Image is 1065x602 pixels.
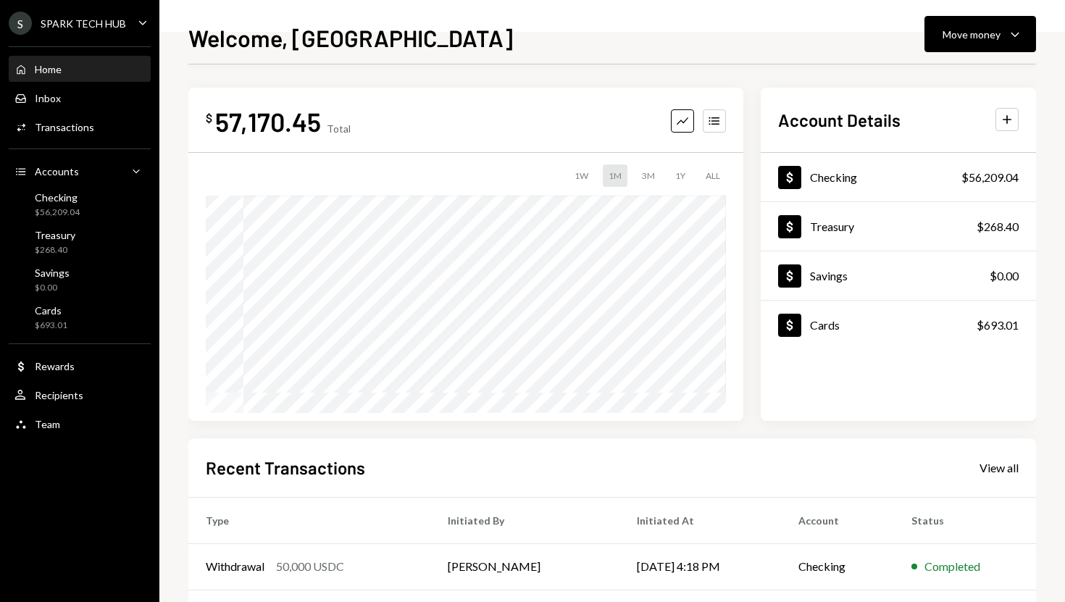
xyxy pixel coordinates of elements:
[206,558,264,575] div: Withdrawal
[35,92,61,104] div: Inbox
[188,497,430,543] th: Type
[761,202,1036,251] a: Treasury$268.40
[603,164,627,187] div: 1M
[35,389,83,401] div: Recipients
[9,225,151,259] a: Treasury$268.40
[35,206,80,219] div: $56,209.04
[977,218,1019,235] div: $268.40
[761,251,1036,300] a: Savings$0.00
[206,111,212,125] div: $
[9,12,32,35] div: S
[35,304,67,317] div: Cards
[35,63,62,75] div: Home
[35,319,67,332] div: $693.01
[276,558,344,575] div: 50,000 USDC
[9,353,151,379] a: Rewards
[961,169,1019,186] div: $56,209.04
[41,17,126,30] div: SPARK TECH HUB
[569,164,594,187] div: 1W
[810,220,854,233] div: Treasury
[700,164,726,187] div: ALL
[9,56,151,82] a: Home
[9,411,151,437] a: Team
[35,418,60,430] div: Team
[924,558,980,575] div: Completed
[9,85,151,111] a: Inbox
[35,267,70,279] div: Savings
[35,191,80,204] div: Checking
[188,23,513,52] h1: Welcome, [GEOGRAPHIC_DATA]
[781,543,893,590] td: Checking
[924,16,1036,52] button: Move money
[810,318,840,332] div: Cards
[810,269,848,283] div: Savings
[35,282,70,294] div: $0.00
[9,300,151,335] a: Cards$693.01
[980,459,1019,475] a: View all
[9,158,151,184] a: Accounts
[35,244,75,256] div: $268.40
[35,360,75,372] div: Rewards
[810,170,857,184] div: Checking
[990,267,1019,285] div: $0.00
[669,164,691,187] div: 1Y
[327,122,351,135] div: Total
[9,187,151,222] a: Checking$56,209.04
[619,543,782,590] td: [DATE] 4:18 PM
[35,121,94,133] div: Transactions
[894,497,1036,543] th: Status
[943,27,1001,42] div: Move money
[619,497,782,543] th: Initiated At
[761,301,1036,349] a: Cards$693.01
[9,382,151,408] a: Recipients
[778,108,901,132] h2: Account Details
[636,164,661,187] div: 3M
[35,229,75,241] div: Treasury
[9,114,151,140] a: Transactions
[980,461,1019,475] div: View all
[215,105,321,138] div: 57,170.45
[206,456,365,480] h2: Recent Transactions
[430,543,619,590] td: [PERSON_NAME]
[9,262,151,297] a: Savings$0.00
[35,165,79,177] div: Accounts
[761,153,1036,201] a: Checking$56,209.04
[977,317,1019,334] div: $693.01
[430,497,619,543] th: Initiated By
[781,497,893,543] th: Account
